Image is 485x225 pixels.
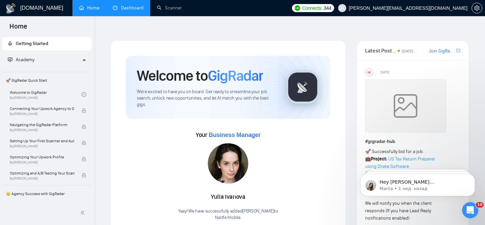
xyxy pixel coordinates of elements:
span: GigRadar [208,67,263,85]
span: 🚀 GigRadar Quick Start [3,74,91,87]
span: Latest Posts from the GigRadar Community [365,46,396,55]
a: searchScanner [157,5,182,11]
a: US Tax Return Preparer using Drake Software [365,156,435,169]
span: Academy [16,57,34,63]
span: lock [82,141,86,145]
span: Navigating the GigRadar Platform [10,121,74,128]
span: 10 [476,202,484,208]
div: US [365,69,373,76]
span: export [456,48,460,53]
span: Home [4,22,33,36]
span: Optimizing Your Upwork Profile [10,154,74,160]
span: Your [196,131,261,139]
span: lock [82,108,86,113]
img: upwork-logo.png [295,5,300,11]
span: Connecting Your Upwork Agency to GigRadar [10,105,74,112]
h1: Welcome to [137,67,263,85]
li: Getting Started [2,37,92,50]
span: By [PERSON_NAME] [10,112,74,116]
p: Natife Mobile . [178,215,278,221]
img: 1717012091845-59.jpg [208,143,248,184]
a: setting [472,5,482,11]
span: check-circle [82,92,86,97]
span: Optimizing and A/B Testing Your Scanner for Better Results [10,170,74,177]
span: Business Manager [208,132,260,138]
span: double-left [80,209,87,216]
span: lock [82,173,86,178]
span: rocket [8,41,12,46]
h1: # gigradar-hub [365,138,460,145]
span: user [340,6,345,10]
img: gigradar-logo.png [286,70,320,104]
span: Setting Up Your First Scanner and Auto-Bidder [10,138,74,144]
span: [DATE] [380,69,389,75]
span: By [PERSON_NAME] [10,160,74,164]
span: By [PERSON_NAME] [10,128,74,132]
span: lock [82,157,86,161]
button: setting [472,3,482,13]
a: Welcome to GigRadarBy[PERSON_NAME] [10,87,82,102]
span: fund-projection-screen [8,57,12,62]
span: 👑 Agency Success with GigRadar [3,187,91,200]
a: export [456,47,460,54]
img: logo [5,3,16,14]
span: By [PERSON_NAME] [10,177,74,181]
span: We're excited to have you on board. Get ready to streamline your job search, unlock new opportuni... [137,89,275,108]
span: lock [82,124,86,129]
span: [DATE] [402,49,413,53]
span: Academy [8,57,34,63]
span: setting [472,5,482,11]
span: Connects: [302,4,322,12]
a: Join GigRadar Slack Community [429,47,455,55]
iframe: Intercom live chat [462,202,478,218]
a: dashboardDashboard [113,5,143,11]
div: Yulia Ivanova [178,191,278,203]
div: Yaay! We have successfully added [PERSON_NAME] to [178,208,278,221]
strong: Project: [371,156,387,162]
iframe: Intercom notifications сообщение [350,160,485,207]
span: Getting Started [16,41,48,46]
a: homeHome [79,5,99,11]
span: By [PERSON_NAME] [10,144,74,148]
span: 344 [324,4,331,12]
img: weqQh+iSagEgQAAAABJRU5ErkJggg== [365,79,446,133]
